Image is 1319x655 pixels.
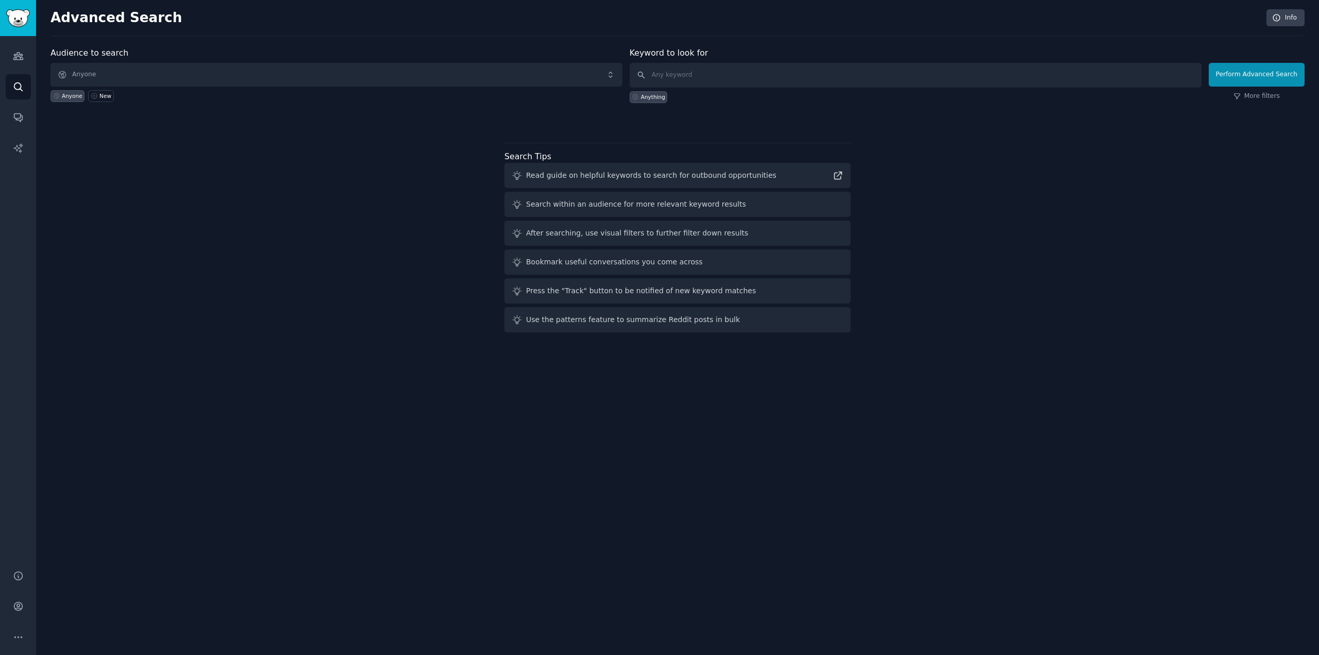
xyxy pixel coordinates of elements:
[526,228,748,239] div: After searching, use visual filters to further filter down results
[62,92,82,99] div: Anyone
[1266,9,1305,27] a: Info
[50,48,128,58] label: Audience to search
[50,63,622,87] button: Anyone
[526,314,740,325] div: Use the patterns feature to summarize Reddit posts in bulk
[99,92,111,99] div: New
[50,10,1261,26] h2: Advanced Search
[88,90,113,102] a: New
[526,199,746,210] div: Search within an audience for more relevant keyword results
[526,170,776,181] div: Read guide on helpful keywords to search for outbound opportunities
[526,257,703,267] div: Bookmark useful conversations you come across
[6,9,30,27] img: GummySearch logo
[504,152,551,161] label: Search Tips
[1233,92,1280,101] a: More filters
[1209,63,1305,87] button: Perform Advanced Search
[641,93,665,100] div: Anything
[630,63,1202,88] input: Any keyword
[630,48,708,58] label: Keyword to look for
[526,285,756,296] div: Press the "Track" button to be notified of new keyword matches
